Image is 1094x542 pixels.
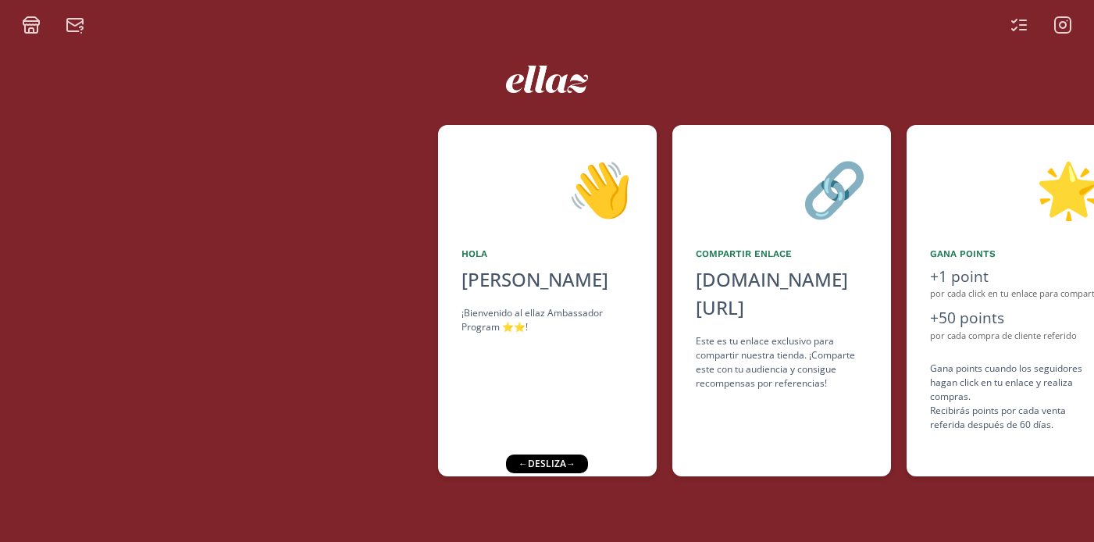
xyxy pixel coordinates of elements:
div: Compartir Enlace [696,247,868,261]
div: 🔗 [696,148,868,228]
div: [PERSON_NAME] [461,266,633,294]
div: Hola [461,247,633,261]
div: Este es tu enlace exclusivo para compartir nuestra tienda. ¡Comparte este con tu audiencia y cons... [696,334,868,390]
div: ← desliza → [506,455,588,473]
div: [DOMAIN_NAME][URL] [696,266,868,322]
div: 👋 [461,148,633,228]
div: ¡Bienvenido al ellaz Ambassador Program ⭐️⭐️! [461,306,633,334]
img: ew9eVGDHp6dD [506,66,588,93]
